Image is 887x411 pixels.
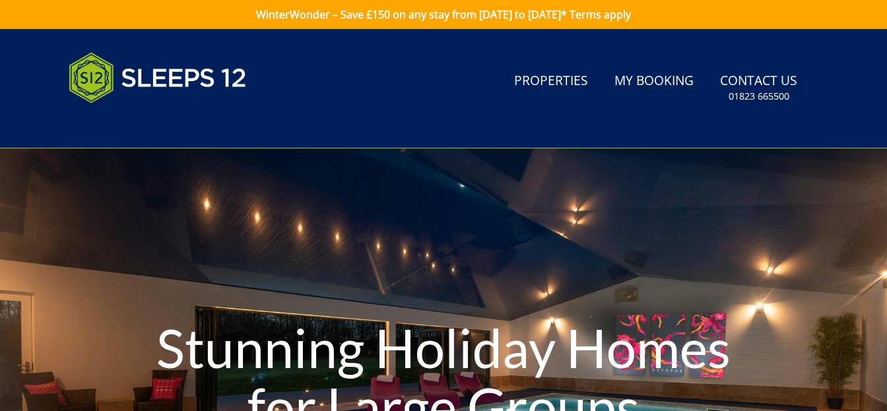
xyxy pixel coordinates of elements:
[62,119,201,130] iframe: Customer reviews powered by Trustpilot
[729,90,789,103] small: 01823 665500
[715,67,803,110] a: Contact Us01823 665500
[69,45,247,111] img: Sleeps 12
[609,67,699,96] a: My Booking
[509,67,593,96] a: Properties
